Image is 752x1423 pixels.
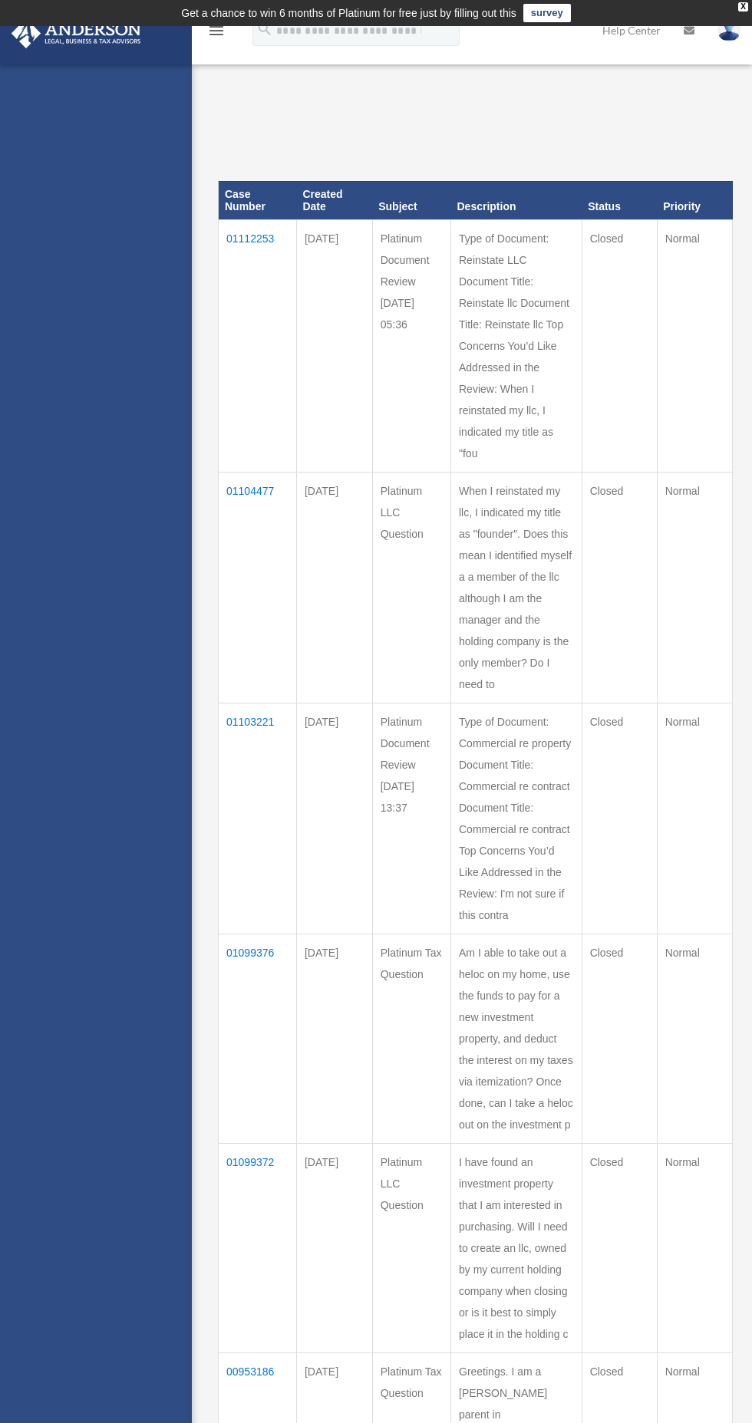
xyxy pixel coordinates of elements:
td: 01099372 [219,1144,297,1353]
td: [DATE] [296,703,372,934]
th: Created Date [296,181,372,220]
td: Closed [582,703,657,934]
td: Normal [657,220,732,473]
th: Subject [372,181,450,220]
td: Closed [582,220,657,473]
i: menu [207,21,226,40]
td: [DATE] [296,1144,372,1353]
td: Type of Document: Reinstate LLC Document Title: Reinstate llc Document Title: Reinstate llc Top C... [451,220,582,473]
td: Platinum Tax Question [372,934,450,1144]
td: Closed [582,473,657,703]
td: Platinum Document Review [DATE] 13:37 [372,703,450,934]
td: Normal [657,703,732,934]
td: 01103221 [219,703,297,934]
td: When I reinstated my llc, I indicated my title as "founder". Does this mean I identified myself a... [451,473,582,703]
img: User Pic [717,19,740,41]
div: close [738,2,748,12]
td: I have found an investment property that I am interested in purchasing. Will I need to create an ... [451,1144,582,1353]
td: 01112253 [219,220,297,473]
th: Description [451,181,582,220]
th: Priority [657,181,732,220]
img: Anderson Advisors Platinum Portal [7,18,146,48]
th: Status [582,181,657,220]
td: 01104477 [219,473,297,703]
td: Platinum Document Review [DATE] 05:36 [372,220,450,473]
td: Normal [657,473,732,703]
i: search [256,21,273,38]
td: Normal [657,934,732,1144]
a: menu [207,27,226,40]
a: survey [523,4,571,22]
th: Case Number [219,181,297,220]
div: Get a chance to win 6 months of Platinum for free just by filling out this [181,4,516,22]
td: [DATE] [296,220,372,473]
td: [DATE] [296,473,372,703]
td: Normal [657,1144,732,1353]
td: Platinum LLC Question [372,473,450,703]
td: Type of Document: Commercial re property Document Title: Commercial re contract Document Title: C... [451,703,582,934]
td: Closed [582,1144,657,1353]
td: Closed [582,934,657,1144]
td: Platinum LLC Question [372,1144,450,1353]
td: 01099376 [219,934,297,1144]
td: Am I able to take out a heloc on my home, use the funds to pay for a new investment property, and... [451,934,582,1144]
td: [DATE] [296,934,372,1144]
